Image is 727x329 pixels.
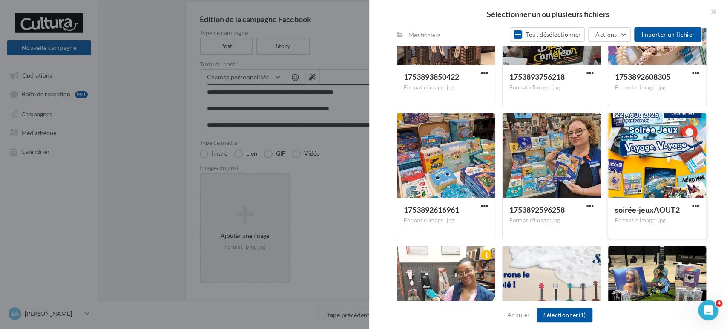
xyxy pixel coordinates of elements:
span: 1753893756218 [509,72,565,81]
div: Format d'image: jpg [404,84,488,92]
button: Importer un fichier [634,27,701,42]
span: Importer un fichier [641,31,695,38]
span: 1753892596258 [509,205,565,214]
button: Sélectionner(1) [537,308,592,322]
iframe: Intercom live chat [698,300,718,320]
div: Format d'image: jpg [509,84,594,92]
div: Format d'image: jpg [615,84,699,92]
div: Mes fichiers [408,31,440,39]
h2: Sélectionner un ou plusieurs fichiers [383,10,713,18]
span: Actions [595,31,617,38]
span: 1753892616961 [404,205,459,214]
button: Actions [588,27,631,42]
div: Format d'image: jpg [615,217,699,225]
span: (1) [578,311,586,318]
div: Format d'image: jpg [404,217,488,225]
div: Format d'image: jpg [509,217,594,225]
span: soirée-jeuxAOUT2 [615,205,680,214]
span: 4 [716,300,722,307]
button: Annuler [504,310,533,320]
span: 1753892608305 [615,72,670,81]
button: Tout désélectionner [510,27,585,42]
span: 1753893850422 [404,72,459,81]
